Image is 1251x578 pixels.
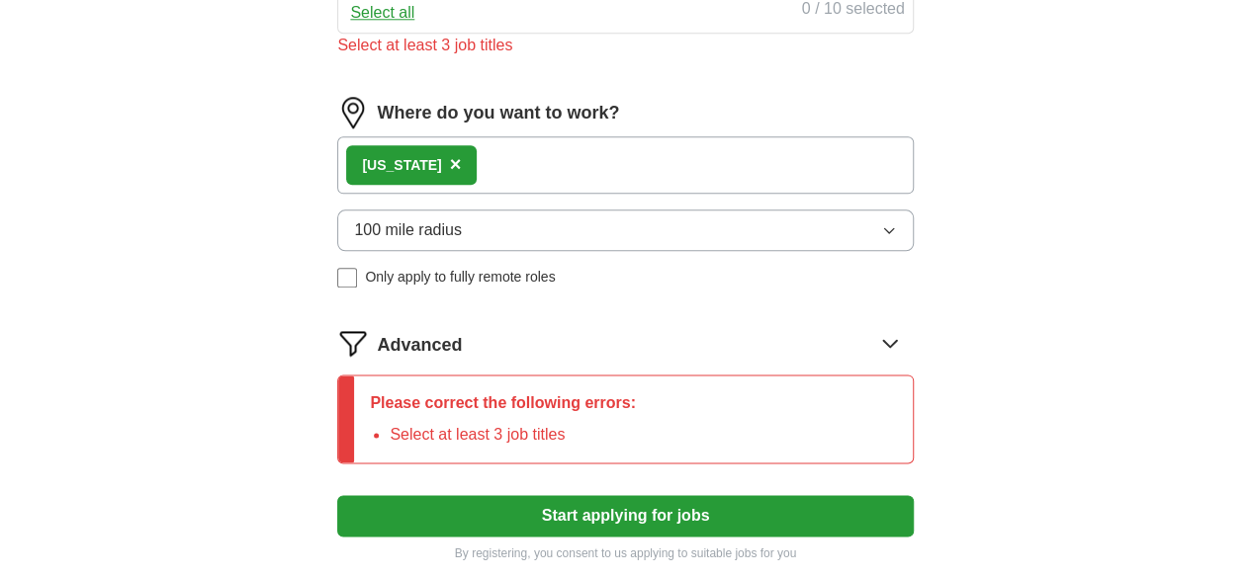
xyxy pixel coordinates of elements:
[337,209,913,251] button: 100 mile radius
[337,97,369,128] img: location.png
[354,218,462,242] span: 100 mile radius
[365,267,555,288] span: Only apply to fully remote roles
[377,100,619,126] label: Where do you want to work?
[377,332,462,359] span: Advanced
[370,391,636,415] p: Please correct the following errors:
[350,1,414,25] button: Select all
[337,544,913,562] p: By registering, you consent to us applying to suitable jobs for you
[362,157,441,173] strong: [US_STATE]
[337,34,913,57] div: Select at least 3 job titles
[390,423,636,447] li: Select at least 3 job titles
[450,153,462,175] span: ×
[337,327,369,359] img: filter
[337,268,357,288] input: Only apply to fully remote roles
[337,495,913,537] button: Start applying for jobs
[450,150,462,180] button: ×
